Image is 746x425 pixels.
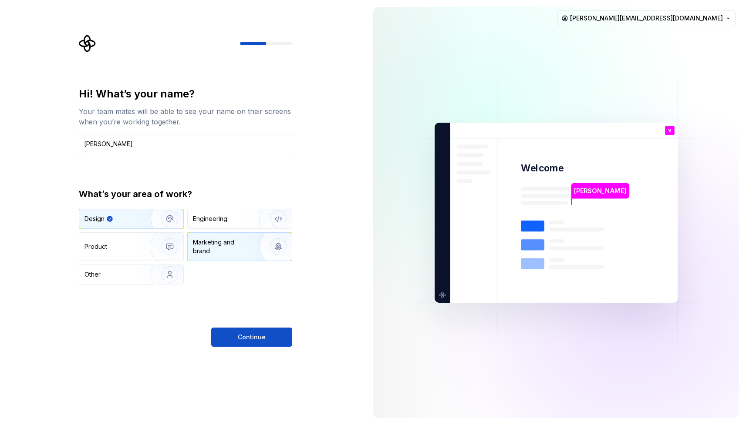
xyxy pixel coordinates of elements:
span: [PERSON_NAME][EMAIL_ADDRESS][DOMAIN_NAME] [570,14,723,23]
div: What’s your area of work? [79,188,292,200]
p: V [668,128,672,133]
input: Han Solo [79,134,292,153]
p: Welcome [521,162,564,174]
div: Engineering [193,214,227,223]
div: Marketing and brand [193,238,252,255]
div: Hi! What’s your name? [79,87,292,101]
div: Your team mates will be able to see your name on their screens when you’re working together. [79,106,292,127]
p: [PERSON_NAME] [574,186,626,195]
div: Other [84,270,101,279]
div: Design [84,214,105,223]
div: Product [84,242,107,251]
svg: Supernova Logo [79,35,96,52]
button: [PERSON_NAME][EMAIL_ADDRESS][DOMAIN_NAME] [557,10,736,26]
span: Continue [238,333,266,341]
button: Continue [211,328,292,347]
